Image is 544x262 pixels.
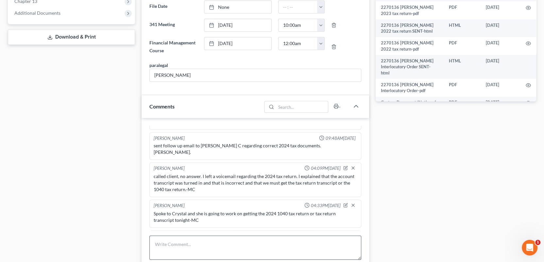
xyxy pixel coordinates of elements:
td: Custom Document (Notice of Hearing-NOI-Indiv.-VIDEO) [376,97,444,115]
input: -- : -- [279,37,317,50]
div: paralegal [149,62,168,69]
a: None [204,1,271,13]
td: [DATE] [481,37,520,55]
td: PDF [444,1,481,19]
td: [DATE] [481,55,520,79]
iframe: Intercom live chat [522,240,537,255]
label: 341 Meeting [146,19,201,32]
td: PDF [444,37,481,55]
td: PDF [444,79,481,97]
div: sent follow up email to [PERSON_NAME] C regarding correct 2024 tax documents. [PERSON_NAME]. [154,142,357,156]
span: 04:33PM[DATE] [311,203,341,209]
a: Download & Print [8,29,135,45]
input: -- [150,69,361,81]
td: 2270136 [PERSON_NAME] 2022 tax return SENT-html [376,19,444,37]
a: [DATE] [204,19,271,31]
div: [PERSON_NAME] [154,203,185,209]
span: Comments [149,103,175,109]
td: HTML [444,19,481,37]
td: [DATE] [481,19,520,37]
label: Financial Management Course [146,37,201,57]
input: Search... [276,101,328,112]
td: 2270136 [PERSON_NAME] 2023 tax return-pdf [376,1,444,19]
td: 2270136 [PERSON_NAME] Interlocutory Order-pdf [376,79,444,97]
div: Spoke to Crystal and she is going to work on getting the 2024 1040 tax return or tax return trans... [154,210,357,223]
td: [DATE] [481,79,520,97]
div: [PERSON_NAME] [154,135,185,141]
input: -- : -- [279,1,317,13]
input: -- : -- [279,19,317,31]
td: 2270136 [PERSON_NAME] 2022 tax return-pdf [376,37,444,55]
span: 1 [535,240,540,245]
a: [DATE] [204,37,271,50]
td: HTML [444,55,481,79]
div: [PERSON_NAME] [154,165,185,172]
label: File Date [146,0,201,13]
td: PDF [444,97,481,115]
span: 09:48AM[DATE] [326,135,356,141]
td: 2270136 [PERSON_NAME] Interlocutory Order SENT-html [376,55,444,79]
td: [DATE] [481,1,520,19]
span: 04:09PM[DATE] [311,165,341,172]
td: [DATE] [481,97,520,115]
div: called client, no answer. I left a voicemail regarding the 2024 tax return. I explained that the ... [154,173,357,193]
span: Additional Documents [14,10,60,16]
